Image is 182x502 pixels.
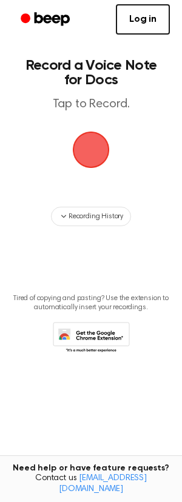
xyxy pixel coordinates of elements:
[12,8,81,32] a: Beep
[10,294,172,312] p: Tired of copying and pasting? Use the extension to automatically insert your recordings.
[51,207,131,226] button: Recording History
[69,211,123,222] span: Recording History
[73,132,109,168] button: Beep Logo
[116,4,170,35] a: Log in
[7,474,175,495] span: Contact us
[22,58,160,87] h1: Record a Voice Note for Docs
[59,474,147,494] a: [EMAIL_ADDRESS][DOMAIN_NAME]
[22,97,160,112] p: Tap to Record.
